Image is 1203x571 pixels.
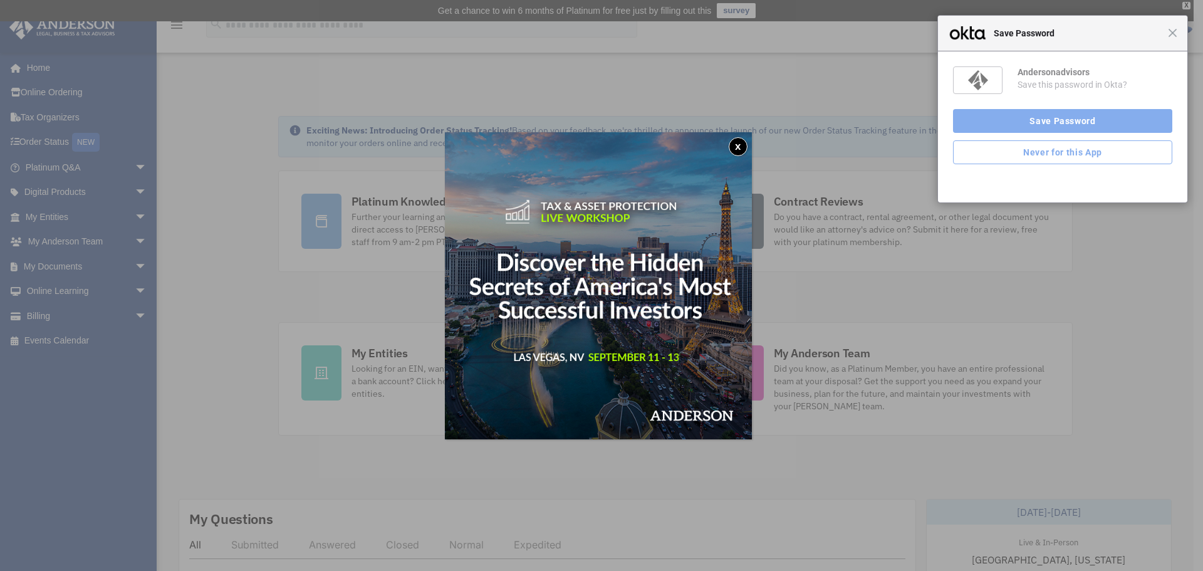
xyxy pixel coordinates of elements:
[953,140,1172,164] button: Never for this App
[987,26,1168,41] span: Save Password
[953,109,1172,133] button: Save Password
[1018,79,1172,90] div: Save this password in Okta?
[1168,28,1177,38] span: Close
[968,70,988,90] img: nr4NPwAAAAZJREFUAwAwEkJbZx1BKgAAAABJRU5ErkJggg==
[729,137,747,156] button: Close
[1018,66,1172,78] div: Andersonadvisors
